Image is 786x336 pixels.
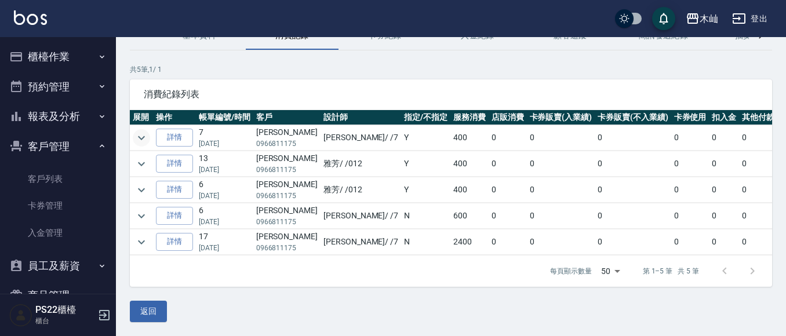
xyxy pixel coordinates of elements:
[196,125,253,151] td: 7
[156,129,193,147] a: 詳情
[253,229,321,255] td: [PERSON_NAME]
[133,207,150,225] button: expand row
[489,110,527,125] th: 店販消費
[489,229,527,255] td: 0
[5,72,111,102] button: 預約管理
[5,192,111,219] a: 卡券管理
[5,280,111,311] button: 商品管理
[196,110,253,125] th: 帳單編號/時間
[595,229,671,255] td: 0
[709,110,739,125] th: 扣入金
[199,165,250,175] p: [DATE]
[401,151,450,177] td: Y
[321,151,401,177] td: 雅芳 / /012
[321,229,401,255] td: [PERSON_NAME] / /7
[527,229,595,255] td: 0
[652,7,675,30] button: save
[527,177,595,203] td: 0
[596,255,624,287] div: 50
[450,110,489,125] th: 服務消費
[253,177,321,203] td: [PERSON_NAME]
[35,304,94,316] h5: PS22櫃檯
[321,177,401,203] td: 雅芳 / /012
[9,304,32,327] img: Person
[671,151,709,177] td: 0
[256,217,318,227] p: 0966811175
[321,125,401,151] td: [PERSON_NAME] / /7
[709,151,739,177] td: 0
[133,181,150,199] button: expand row
[35,316,94,326] p: 櫃台
[595,151,671,177] td: 0
[489,177,527,203] td: 0
[450,151,489,177] td: 400
[130,64,772,75] p: 共 5 筆, 1 / 1
[14,10,47,25] img: Logo
[256,138,318,149] p: 0966811175
[133,155,150,173] button: expand row
[709,177,739,203] td: 0
[253,110,321,125] th: 客戶
[527,203,595,229] td: 0
[527,125,595,151] td: 0
[256,165,318,175] p: 0966811175
[156,181,193,199] a: 詳情
[671,110,709,125] th: 卡券使用
[595,177,671,203] td: 0
[550,266,592,276] p: 每頁顯示數量
[489,203,527,229] td: 0
[5,166,111,192] a: 客戶列表
[450,125,489,151] td: 400
[709,125,739,151] td: 0
[199,243,250,253] p: [DATE]
[156,233,193,251] a: 詳情
[489,125,527,151] td: 0
[253,125,321,151] td: [PERSON_NAME]
[489,151,527,177] td: 0
[450,177,489,203] td: 400
[671,177,709,203] td: 0
[256,243,318,253] p: 0966811175
[153,110,196,125] th: 操作
[643,266,699,276] p: 第 1–5 筆 共 5 筆
[5,101,111,132] button: 報表及分析
[130,110,153,125] th: 展開
[450,229,489,255] td: 2400
[130,301,167,322] button: 返回
[196,229,253,255] td: 17
[709,203,739,229] td: 0
[321,203,401,229] td: [PERSON_NAME] / /7
[700,12,718,26] div: 木屾
[401,203,450,229] td: N
[144,89,758,100] span: 消費紀錄列表
[595,203,671,229] td: 0
[450,203,489,229] td: 600
[133,233,150,251] button: expand row
[595,125,671,151] td: 0
[196,203,253,229] td: 6
[527,110,595,125] th: 卡券販賣(入業績)
[401,177,450,203] td: Y
[681,7,723,31] button: 木屾
[527,151,595,177] td: 0
[256,191,318,201] p: 0966811175
[401,229,450,255] td: N
[671,229,709,255] td: 0
[401,110,450,125] th: 指定/不指定
[5,251,111,281] button: 員工及薪資
[196,177,253,203] td: 6
[709,229,739,255] td: 0
[727,8,772,30] button: 登出
[199,191,250,201] p: [DATE]
[595,110,671,125] th: 卡券販賣(不入業績)
[671,203,709,229] td: 0
[5,220,111,246] a: 入金管理
[199,217,250,227] p: [DATE]
[671,125,709,151] td: 0
[199,138,250,149] p: [DATE]
[5,132,111,162] button: 客戶管理
[253,203,321,229] td: [PERSON_NAME]
[321,110,401,125] th: 設計師
[5,42,111,72] button: 櫃檯作業
[401,125,450,151] td: Y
